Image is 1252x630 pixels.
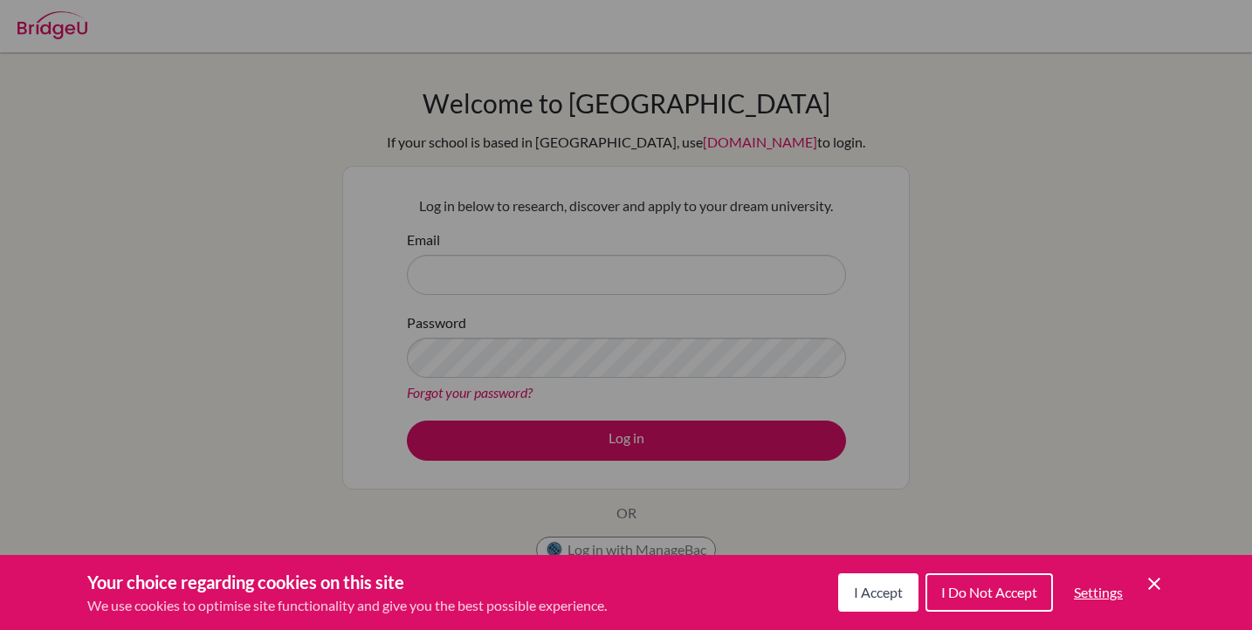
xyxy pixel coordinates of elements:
[87,595,607,616] p: We use cookies to optimise site functionality and give you the best possible experience.
[1074,584,1123,600] span: Settings
[925,573,1053,612] button: I Do Not Accept
[1144,573,1165,594] button: Save and close
[1060,575,1137,610] button: Settings
[838,573,918,612] button: I Accept
[854,584,903,600] span: I Accept
[941,584,1037,600] span: I Do Not Accept
[87,569,607,595] h3: Your choice regarding cookies on this site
